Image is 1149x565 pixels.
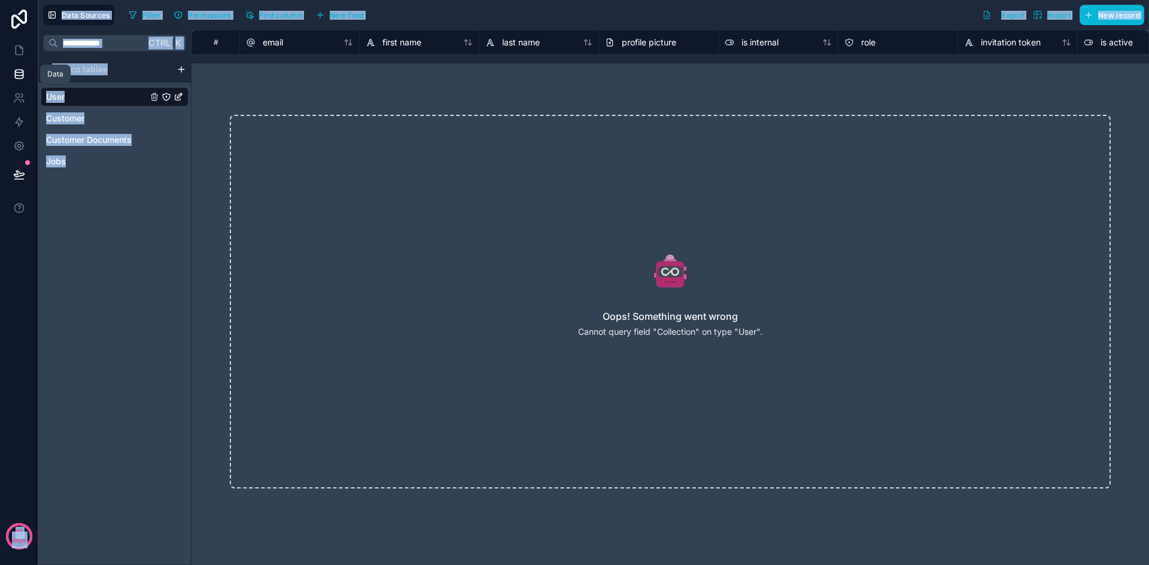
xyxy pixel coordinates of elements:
button: Export [978,5,1029,25]
div: Data [47,69,63,79]
span: Find column [259,11,302,20]
a: New record [1075,5,1144,25]
button: Find column [241,6,306,24]
span: Ctrl [147,35,172,50]
span: profile picture [622,36,676,48]
button: Permissions [169,6,235,24]
span: K [174,39,182,47]
span: email [263,36,283,48]
span: Permissions [188,11,231,20]
span: New field [330,11,364,20]
h2: Oops! Something went wrong [603,309,738,323]
span: New record [1098,11,1140,20]
button: Filter [124,6,165,24]
span: is active [1101,36,1133,48]
span: is internal [741,36,779,48]
p: Cannot query field "Collection" on type "User". [578,326,762,338]
span: Export [1001,11,1025,20]
p: days [12,532,26,548]
button: Import [1029,5,1075,25]
button: Data Sources [43,5,114,25]
button: New field [311,6,368,24]
div: # [201,38,230,47]
p: 11 [16,527,23,539]
span: Filter [142,11,161,20]
span: invitation token [981,36,1041,48]
span: Import [1047,11,1071,20]
span: last name [502,36,540,48]
button: New record [1080,5,1144,25]
span: role [861,36,876,48]
a: Permissions [169,6,240,24]
span: Data Sources [62,11,110,20]
span: first name [382,36,421,48]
